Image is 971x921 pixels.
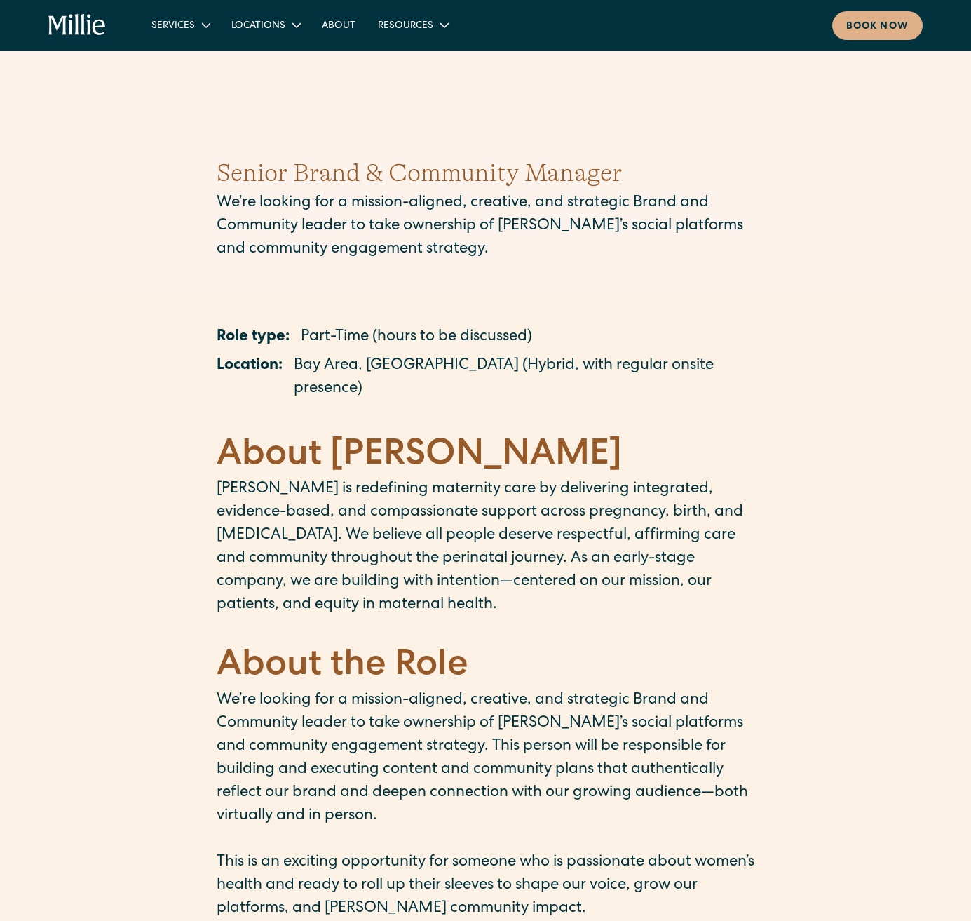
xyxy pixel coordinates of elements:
strong: About the Role [217,649,468,685]
p: Bay Area, [GEOGRAPHIC_DATA] (Hybrid, with regular onsite presence) [294,355,755,401]
p: Part-Time (hours to be discussed) [301,326,532,349]
a: About [311,13,367,36]
div: Resources [378,19,433,34]
div: Services [140,13,220,36]
a: home [48,14,106,36]
p: ‍ [217,828,755,852]
p: ‍ [217,407,755,430]
div: Locations [220,13,311,36]
p: [PERSON_NAME] is redefining maternity care by delivering integrated, evidence-based, and compassi... [217,478,755,617]
div: Locations [231,19,285,34]
p: We’re looking for a mission-aligned, creative, and strategic Brand and Community leader to take o... [217,192,755,262]
p: We’re looking for a mission-aligned, creative, and strategic Brand and Community leader to take o... [217,690,755,828]
a: Book now [832,11,923,40]
p: This is an exciting opportunity for someone who is passionate about women’s health and ready to r... [217,852,755,921]
h1: Senior Brand & Community Manager [217,154,755,192]
p: Role type: [217,326,290,349]
div: Services [151,19,195,34]
p: Location: [217,355,283,401]
div: Resources [367,13,459,36]
p: ‍ [217,617,755,640]
strong: About [PERSON_NAME] [217,438,622,475]
div: Book now [846,20,909,34]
